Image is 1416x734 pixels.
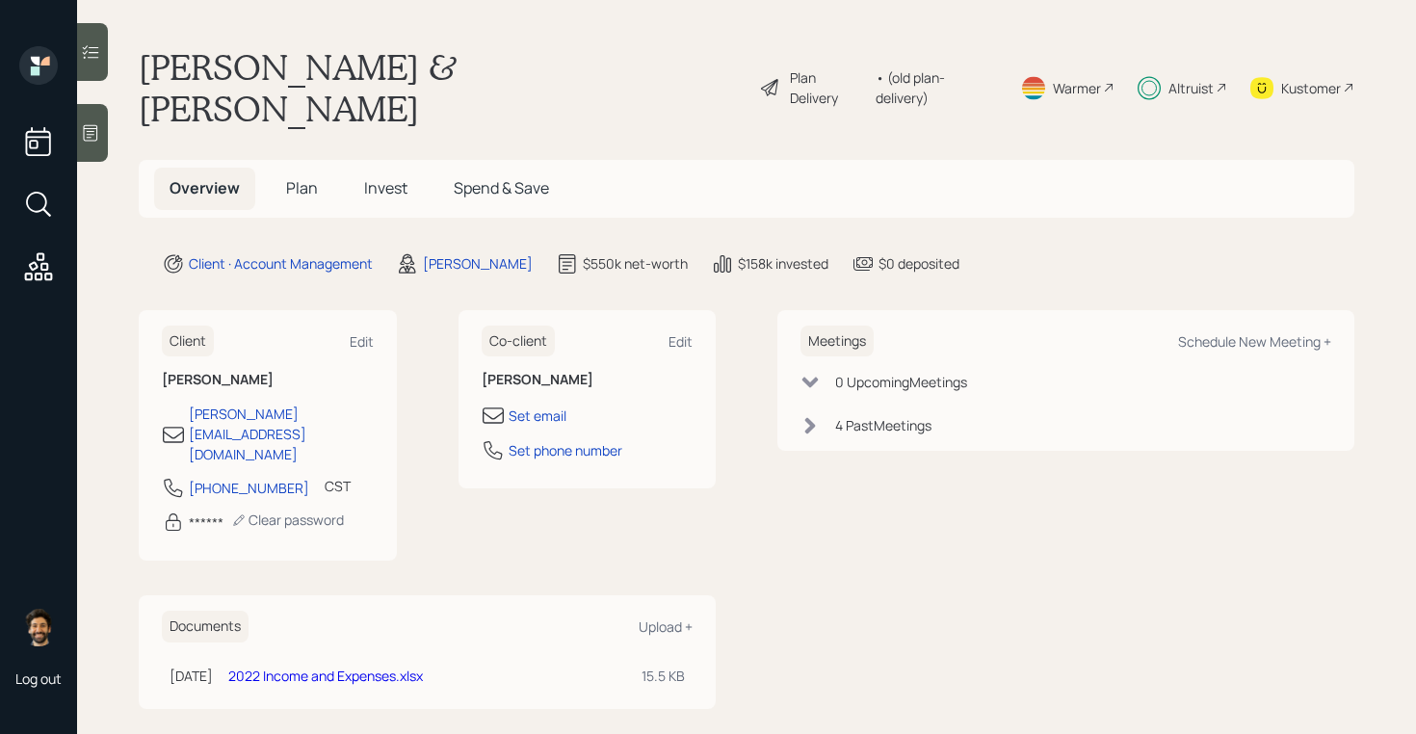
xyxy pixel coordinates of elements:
div: Set email [509,406,566,426]
div: Set phone number [509,440,622,460]
h6: [PERSON_NAME] [482,372,694,388]
h6: Co-client [482,326,555,357]
div: Edit [350,332,374,351]
div: [PERSON_NAME] [423,253,533,274]
div: Plan Delivery [790,67,866,108]
div: [PHONE_NUMBER] [189,478,309,498]
div: $0 deposited [878,253,959,274]
div: [DATE] [170,666,213,686]
div: 0 Upcoming Meeting s [835,372,967,392]
h6: [PERSON_NAME] [162,372,374,388]
h6: Meetings [800,326,874,357]
div: Altruist [1168,78,1214,98]
div: Clear password [231,511,344,529]
div: Edit [669,332,693,351]
h1: [PERSON_NAME] & [PERSON_NAME] [139,46,744,129]
div: $550k net-worth [583,253,688,274]
div: 4 Past Meeting s [835,415,931,435]
div: • (old plan-delivery) [876,67,997,108]
a: 2022 Income and Expenses.xlsx [228,667,423,685]
div: Log out [15,669,62,688]
div: CST [325,476,351,496]
img: eric-schwartz-headshot.png [19,608,58,646]
div: $158k invested [738,253,828,274]
h6: Documents [162,611,249,642]
span: Plan [286,177,318,198]
span: Overview [170,177,240,198]
div: 15.5 KB [642,666,685,686]
div: Warmer [1053,78,1101,98]
div: [PERSON_NAME][EMAIL_ADDRESS][DOMAIN_NAME] [189,404,374,464]
div: Client · Account Management [189,253,373,274]
span: Invest [364,177,407,198]
div: Schedule New Meeting + [1178,332,1331,351]
h6: Client [162,326,214,357]
div: Upload + [639,617,693,636]
span: Spend & Save [454,177,549,198]
div: Kustomer [1281,78,1341,98]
